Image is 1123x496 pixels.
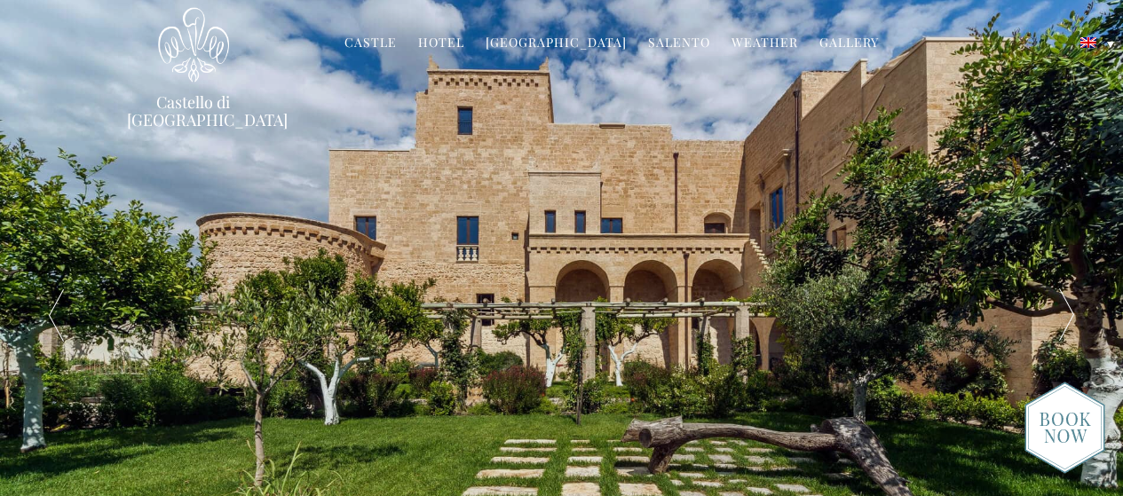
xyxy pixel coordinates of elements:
[1024,382,1105,474] img: new-booknow.png
[344,34,397,54] a: Castle
[158,7,229,83] img: Castello di Ugento
[648,34,710,54] a: Salento
[127,93,260,129] a: Castello di [GEOGRAPHIC_DATA]
[418,34,464,54] a: Hotel
[819,34,879,54] a: Gallery
[1080,37,1096,48] img: English
[732,34,798,54] a: Weather
[486,34,627,54] a: [GEOGRAPHIC_DATA]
